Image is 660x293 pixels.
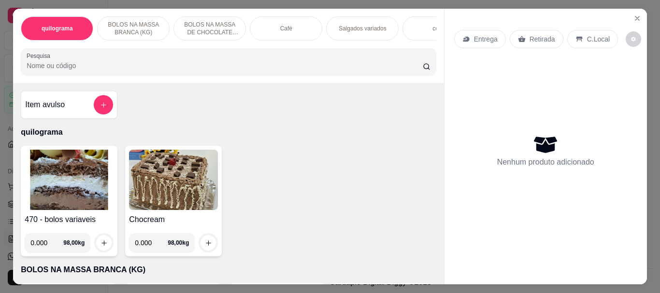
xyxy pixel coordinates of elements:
[630,11,645,26] button: Close
[474,34,498,44] p: Entrega
[105,21,161,36] p: BOLOS NA MASSA BRANCA (KG)
[339,25,387,32] p: Salgados variados
[129,214,218,225] h4: Chocream
[129,150,218,210] img: product-image
[96,235,112,251] button: increase-product-quantity
[42,25,73,32] p: quilograma
[201,235,216,251] button: increase-product-quantity
[94,95,113,114] button: add-separate-item
[30,233,63,252] input: 0.00
[497,156,594,168] p: Nenhum produto adicionado
[182,21,238,36] p: BOLOS NA MASSA DE CHOCOLATE preço por (KG)
[280,25,292,32] p: Café
[25,150,114,210] img: product-image
[587,34,610,44] p: C.Local
[27,61,423,70] input: Pesquisa
[21,264,436,276] p: BOLOS NA MASSA BRANCA (KG)
[25,214,114,225] h4: 470 - bolos variaveis
[432,25,445,32] p: copo
[27,52,54,60] label: Pesquisa
[25,99,65,111] h4: Item avulso
[21,126,436,138] p: quilograma
[135,233,168,252] input: 0.00
[530,34,555,44] p: Retirada
[626,31,641,47] button: decrease-product-quantity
